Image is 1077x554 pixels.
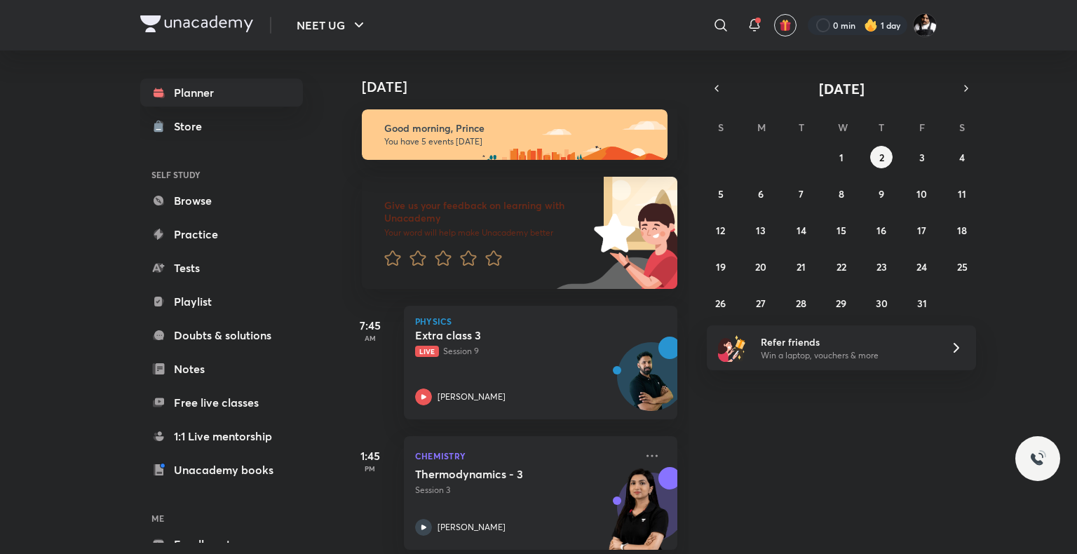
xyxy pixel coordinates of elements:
[726,79,956,98] button: [DATE]
[750,219,772,241] button: October 13, 2025
[839,151,844,164] abbr: October 1, 2025
[415,467,590,481] h5: Thermodynamics - 3
[716,260,726,273] abbr: October 19, 2025
[839,187,844,201] abbr: October 8, 2025
[870,292,893,314] button: October 30, 2025
[797,224,806,237] abbr: October 14, 2025
[140,321,303,349] a: Doubts & solutions
[140,15,253,32] img: Company Logo
[362,109,668,160] img: morning
[917,224,926,237] abbr: October 17, 2025
[761,335,933,349] h6: Refer friends
[415,346,439,357] span: Live
[384,227,589,238] p: Your word will help make Unacademy better
[718,187,724,201] abbr: October 5, 2025
[919,151,925,164] abbr: October 3, 2025
[140,254,303,282] a: Tests
[415,317,666,325] p: Physics
[718,121,724,134] abbr: Sunday
[830,292,853,314] button: October 29, 2025
[879,121,884,134] abbr: Thursday
[876,224,886,237] abbr: October 16, 2025
[415,345,635,358] p: Session 9
[864,18,878,32] img: streak
[756,297,766,310] abbr: October 27, 2025
[911,182,933,205] button: October 10, 2025
[790,292,813,314] button: October 28, 2025
[779,19,792,32] img: avatar
[715,297,726,310] abbr: October 26, 2025
[830,146,853,168] button: October 1, 2025
[799,187,804,201] abbr: October 7, 2025
[838,121,848,134] abbr: Wednesday
[917,297,927,310] abbr: October 31, 2025
[876,260,887,273] abbr: October 23, 2025
[342,334,398,342] p: AM
[830,219,853,241] button: October 15, 2025
[140,389,303,417] a: Free live classes
[879,187,884,201] abbr: October 9, 2025
[384,122,655,135] h6: Good morning, Prince
[716,224,725,237] abbr: October 12, 2025
[758,187,764,201] abbr: October 6, 2025
[438,391,506,403] p: [PERSON_NAME]
[799,121,804,134] abbr: Tuesday
[951,146,973,168] button: October 4, 2025
[836,297,846,310] abbr: October 29, 2025
[140,288,303,316] a: Playlist
[755,260,766,273] abbr: October 20, 2025
[870,219,893,241] button: October 16, 2025
[140,112,303,140] a: Store
[790,182,813,205] button: October 7, 2025
[957,224,967,237] abbr: October 18, 2025
[819,79,865,98] span: [DATE]
[911,146,933,168] button: October 3, 2025
[750,292,772,314] button: October 27, 2025
[911,255,933,278] button: October 24, 2025
[957,260,968,273] abbr: October 25, 2025
[140,220,303,248] a: Practice
[618,350,685,417] img: Avatar
[836,224,846,237] abbr: October 15, 2025
[342,464,398,473] p: PM
[710,182,732,205] button: October 5, 2025
[342,317,398,334] h5: 7:45
[830,255,853,278] button: October 22, 2025
[384,199,589,224] h6: Give us your feedback on learning with Unacademy
[140,422,303,450] a: 1:1 Live mentorship
[750,255,772,278] button: October 20, 2025
[951,219,973,241] button: October 18, 2025
[774,14,797,36] button: avatar
[870,255,893,278] button: October 23, 2025
[790,219,813,241] button: October 14, 2025
[830,182,853,205] button: October 8, 2025
[415,328,590,342] h5: Extra class 3
[750,182,772,205] button: October 6, 2025
[951,255,973,278] button: October 25, 2025
[836,260,846,273] abbr: October 22, 2025
[140,456,303,484] a: Unacademy books
[710,219,732,241] button: October 12, 2025
[140,15,253,36] a: Company Logo
[140,355,303,383] a: Notes
[790,255,813,278] button: October 21, 2025
[757,121,766,134] abbr: Monday
[911,219,933,241] button: October 17, 2025
[958,187,966,201] abbr: October 11, 2025
[342,447,398,464] h5: 1:45
[710,292,732,314] button: October 26, 2025
[140,187,303,215] a: Browse
[911,292,933,314] button: October 31, 2025
[916,260,927,273] abbr: October 24, 2025
[879,151,884,164] abbr: October 2, 2025
[140,163,303,187] h6: SELF STUDY
[761,349,933,362] p: Win a laptop, vouchers & more
[913,13,937,37] img: Prince Kandara
[756,224,766,237] abbr: October 13, 2025
[951,182,973,205] button: October 11, 2025
[384,136,655,147] p: You have 5 events [DATE]
[876,297,888,310] abbr: October 30, 2025
[174,118,210,135] div: Store
[959,121,965,134] abbr: Saturday
[916,187,927,201] abbr: October 10, 2025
